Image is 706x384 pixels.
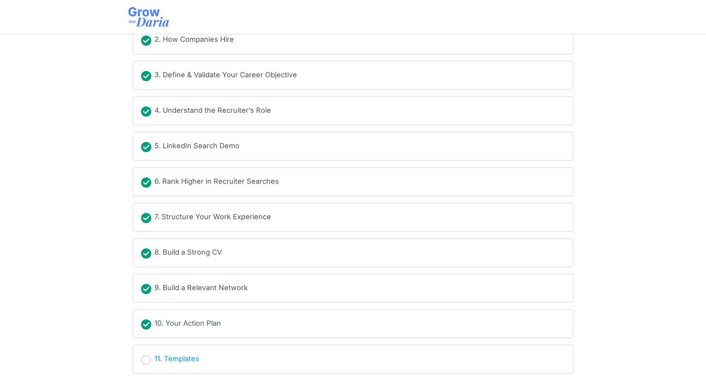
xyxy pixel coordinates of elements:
div: Completed [141,35,151,46]
a: Completed 8. Build a Strong CV [141,247,565,259]
div: Completed [141,71,151,81]
div: 2. How Companies Hire [154,34,234,46]
a: Completed 7. Structure Your Work Experience [141,211,565,223]
a: Completed 5. LinkedIn Search Demo [141,140,565,152]
div: Completed [141,319,151,330]
div: Not started [141,355,151,365]
div: 5. LinkedIn Search Demo [154,140,240,152]
div: 11. Templates [154,353,199,365]
div: Completed [141,177,151,188]
a: Completed 2. How Companies Hire [141,34,565,46]
div: 6. Rank Higher in Recruiter Searches [154,176,279,188]
div: Completed [141,142,151,152]
div: 7. Structure Your Work Experience [154,211,271,223]
a: Completed 10. Your Action Plan [141,318,565,330]
a: Completed 4. Understand the Recruiter’s Role [141,105,565,117]
div: 10. Your Action Plan [154,318,221,330]
a: Not started 11. Templates [141,353,565,365]
div: 8. Build a Strong CV [154,247,222,259]
div: 3. Define & Validate Your Career Objective [154,69,297,81]
a: Completed 6. Rank Higher in Recruiter Searches [141,176,565,188]
a: Completed 3. Define & Validate Your Career Objective [141,69,565,81]
div: Completed [141,213,151,223]
div: Completed [141,284,151,294]
div: 9. Build a Relevant Network [154,282,248,294]
div: Completed [141,106,151,117]
div: 4. Understand the Recruiter’s Role [154,105,271,117]
div: Completed [141,248,151,259]
a: Completed 9. Build a Relevant Network [141,282,565,294]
